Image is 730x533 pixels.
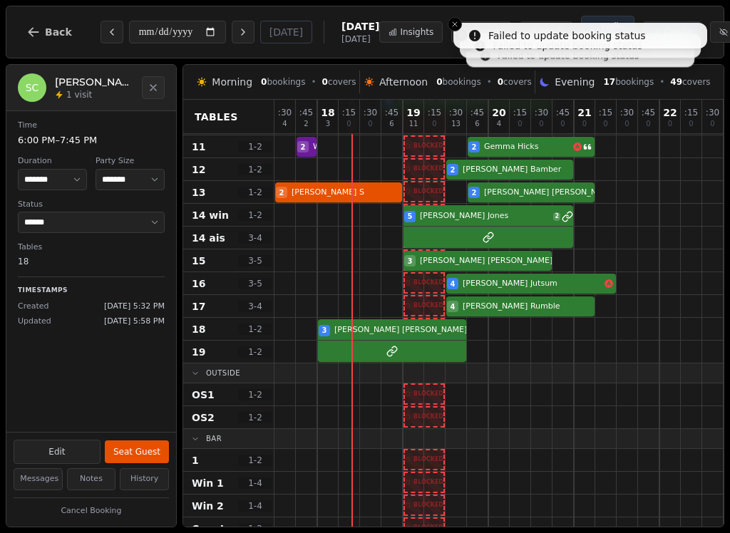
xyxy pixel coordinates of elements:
[292,187,402,199] span: [PERSON_NAME] S
[668,120,672,128] span: 0
[15,15,83,49] button: Back
[463,301,595,313] span: [PERSON_NAME] Rumble
[603,76,654,88] span: bookings
[206,433,222,444] span: Bar
[436,76,480,88] span: bookings
[192,410,215,425] span: OS2
[498,76,532,88] span: covers
[238,389,272,400] span: 1 - 2
[472,187,477,198] span: 2
[346,120,351,128] span: 0
[498,77,503,87] span: 0
[66,89,92,100] span: 1 visit
[238,500,272,512] span: 1 - 4
[451,301,456,312] span: 4
[539,120,543,128] span: 0
[451,165,456,175] span: 2
[573,143,582,151] svg: Allergens: Gluten
[311,76,316,88] span: •
[321,108,334,118] span: 18
[341,33,379,45] span: [DATE]
[238,278,272,289] span: 3 - 5
[299,108,313,117] span: : 45
[282,120,287,128] span: 4
[379,75,428,89] span: Afternoon
[451,21,510,43] button: Search
[301,142,306,152] span: 2
[18,133,165,148] dd: 6:00 PM – 7:45 PM
[408,211,413,222] span: 5
[192,276,205,291] span: 16
[603,77,615,87] span: 17
[436,77,442,87] span: 0
[449,108,463,117] span: : 30
[599,108,612,117] span: : 15
[278,108,292,117] span: : 30
[14,468,63,490] button: Messages
[583,143,592,151] svg: Customer message
[487,76,492,88] span: •
[379,21,443,43] button: Insights
[560,120,565,128] span: 0
[238,301,272,312] span: 3 - 4
[18,155,87,167] dt: Duration
[400,26,433,38] span: Insights
[14,440,101,464] button: Edit
[646,120,650,128] span: 0
[212,75,252,89] span: Morning
[406,108,420,118] span: 19
[488,29,646,43] div: Failed to update booking status
[513,108,527,117] span: : 15
[409,120,418,128] span: 11
[206,368,240,378] span: Outside
[463,164,573,176] span: [PERSON_NAME] Bamber
[192,231,225,245] span: 14 ais
[192,208,229,222] span: 14 win
[484,141,570,153] span: Gemma Hicks
[18,242,165,254] dt: Tables
[192,140,205,154] span: 11
[451,120,461,128] span: 13
[492,108,505,118] span: 20
[385,108,399,117] span: : 45
[192,476,224,490] span: Win 1
[260,21,312,43] button: [DATE]
[304,120,308,128] span: 2
[689,120,693,128] span: 0
[120,468,169,490] button: History
[192,388,215,402] span: OS1
[238,209,272,221] span: 1 - 2
[706,108,719,117] span: : 30
[556,108,570,117] span: : 45
[659,76,664,88] span: •
[663,108,677,118] span: 22
[334,324,467,336] span: [PERSON_NAME] [PERSON_NAME]
[518,120,522,128] span: 0
[432,120,436,128] span: 0
[238,477,272,489] span: 1 - 4
[238,324,272,335] span: 1 - 2
[364,108,377,117] span: : 30
[408,256,413,266] span: 3
[192,499,224,513] span: Win 2
[238,346,272,358] span: 1 - 2
[238,455,272,466] span: 1 - 2
[18,120,165,132] dt: Time
[341,19,379,33] span: [DATE]
[238,164,272,175] span: 1 - 2
[232,21,255,43] button: Next day
[710,120,714,128] span: 0
[238,255,272,266] span: 3 - 5
[322,77,328,87] span: 0
[463,278,602,290] span: [PERSON_NAME] Jutsum
[104,316,165,328] span: [DATE] 5:58 PM
[577,108,591,118] span: 21
[326,120,330,128] span: 3
[322,325,327,336] span: 3
[18,301,49,313] span: Created
[192,254,205,268] span: 15
[279,187,284,198] span: 2
[18,199,165,211] dt: Status
[475,120,479,128] span: 6
[428,108,441,117] span: : 15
